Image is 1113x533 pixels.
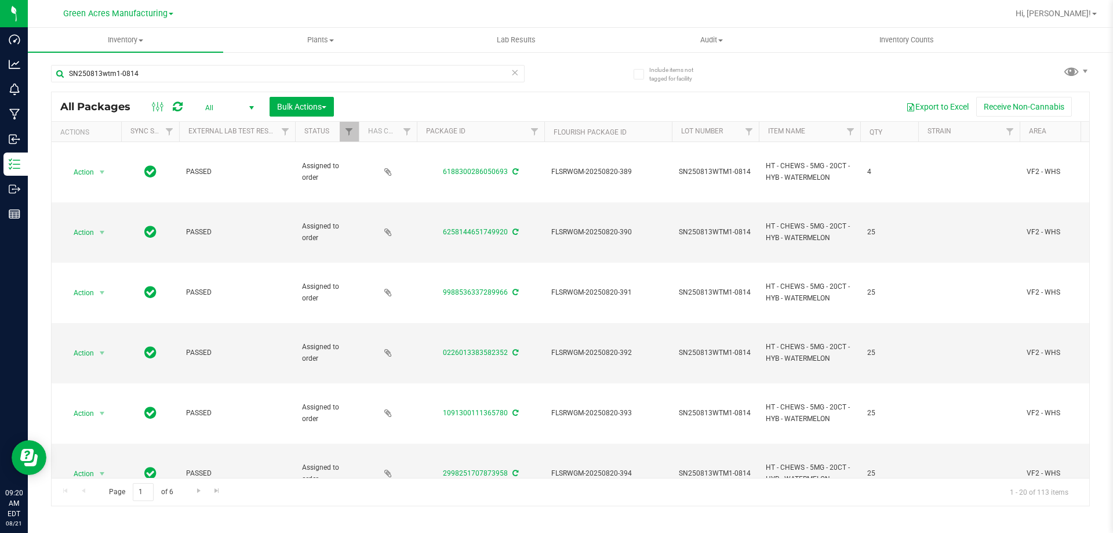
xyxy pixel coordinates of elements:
span: HT - CHEWS - 5MG - 20CT - HYB - WATERMELON [766,342,853,364]
inline-svg: Inbound [9,133,20,145]
span: In Sync [144,224,157,240]
span: select [95,345,110,361]
span: Inventory Counts [864,35,950,45]
a: Filter [398,122,417,142]
span: PASSED [186,287,288,298]
span: Sync from Compliance System [511,409,518,417]
span: Assigned to order [302,221,352,243]
span: HT - CHEWS - 5MG - 20CT - HYB - WATERMELON [766,402,853,424]
span: FLSRWGM-20250820-392 [551,347,665,358]
span: VF2 - WHS [1027,227,1100,238]
span: Hi, [PERSON_NAME]! [1016,9,1091,18]
a: Filter [160,122,179,142]
span: Assigned to order [302,281,352,303]
a: Flourish Package ID [554,128,627,136]
div: Actions [60,128,117,136]
span: FLSRWGM-20250820-391 [551,287,665,298]
a: External Lab Test Result [188,127,279,135]
a: Status [304,127,329,135]
span: Plants [224,35,418,45]
span: In Sync [144,345,157,361]
input: Search Package ID, Item Name, SKU, Lot or Part Number... [51,65,525,82]
a: Filter [740,122,759,142]
span: Sync from Compliance System [511,168,518,176]
a: 6188300286050693 [443,168,508,176]
span: All Packages [60,100,142,113]
a: Go to the next page [190,483,207,499]
span: SN250813WTM1-0814 [679,408,752,419]
span: 25 [867,347,911,358]
a: Filter [340,122,359,142]
button: Export to Excel [899,97,976,117]
span: 25 [867,468,911,479]
input: 1 [133,483,154,501]
span: Assigned to order [302,462,352,484]
a: Filter [525,122,544,142]
span: FLSRWGM-20250820-390 [551,227,665,238]
p: 08/21 [5,519,23,528]
span: 25 [867,287,911,298]
span: select [95,285,110,301]
span: Action [63,405,94,422]
span: FLSRWGM-20250820-393 [551,408,665,419]
span: Audit [614,35,809,45]
span: 1 - 20 of 113 items [1001,483,1078,501]
span: 25 [867,227,911,238]
span: SN250813WTM1-0814 [679,468,752,479]
inline-svg: Dashboard [9,34,20,45]
a: Strain [927,127,951,135]
a: 0226013383582352 [443,349,508,357]
a: Audit [614,28,809,52]
span: HT - CHEWS - 5MG - 20CT - HYB - WATERMELON [766,221,853,243]
a: Sync Status [130,127,175,135]
span: In Sync [144,164,157,180]
span: Page of 6 [99,483,183,501]
span: Inventory [28,35,223,45]
span: PASSED [186,166,288,177]
span: select [95,466,110,482]
span: FLSRWGM-20250820-394 [551,468,665,479]
span: SN250813WTM1-0814 [679,227,752,238]
span: Action [63,466,94,482]
span: HT - CHEWS - 5MG - 20CT - HYB - WATERMELON [766,161,853,183]
button: Bulk Actions [270,97,334,117]
a: 2998251707873958 [443,469,508,477]
a: Qty [870,128,882,136]
inline-svg: Reports [9,208,20,220]
span: Assigned to order [302,161,352,183]
span: HT - CHEWS - 5MG - 20CT - HYB - WATERMELON [766,462,853,484]
span: Action [63,224,94,241]
a: Item Name [768,127,805,135]
span: VF2 - WHS [1027,166,1100,177]
span: Action [63,285,94,301]
a: 1091300111365780 [443,409,508,417]
inline-svg: Analytics [9,59,20,70]
a: Plants [223,28,419,52]
span: Sync from Compliance System [511,288,518,296]
span: Green Acres Manufacturing [63,9,168,19]
p: 09:20 AM EDT [5,488,23,519]
span: In Sync [144,465,157,481]
span: Sync from Compliance System [511,228,518,236]
a: Filter [276,122,295,142]
span: HT - CHEWS - 5MG - 20CT - HYB - WATERMELON [766,281,853,303]
span: Assigned to order [302,342,352,364]
inline-svg: Manufacturing [9,108,20,120]
inline-svg: Inventory [9,158,20,170]
span: Assigned to order [302,402,352,424]
a: Filter [1001,122,1020,142]
span: Clear [511,65,519,80]
span: VF2 - WHS [1027,287,1100,298]
a: Filter [841,122,860,142]
span: SN250813WTM1-0814 [679,347,752,358]
span: Lab Results [481,35,551,45]
a: Package ID [426,127,465,135]
span: SN250813WTM1-0814 [679,287,752,298]
span: VF2 - WHS [1027,347,1100,358]
span: 25 [867,408,911,419]
span: In Sync [144,284,157,300]
iframe: Resource center [12,440,46,475]
inline-svg: Monitoring [9,84,20,95]
span: In Sync [144,405,157,421]
a: 6258144651749920 [443,228,508,236]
